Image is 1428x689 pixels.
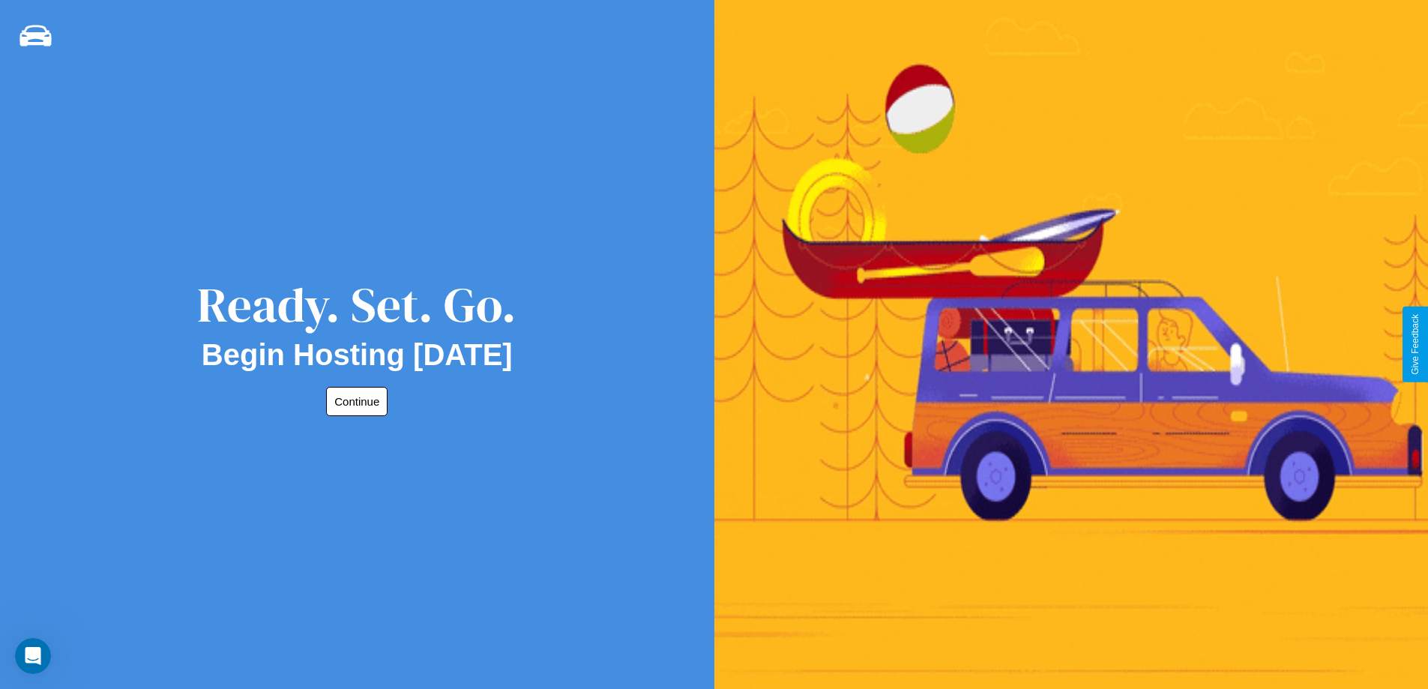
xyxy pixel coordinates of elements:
div: Ready. Set. Go. [197,271,516,338]
div: Give Feedback [1410,314,1421,375]
button: Continue [326,387,388,416]
iframe: Intercom live chat [15,638,51,674]
h2: Begin Hosting [DATE] [202,338,513,372]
